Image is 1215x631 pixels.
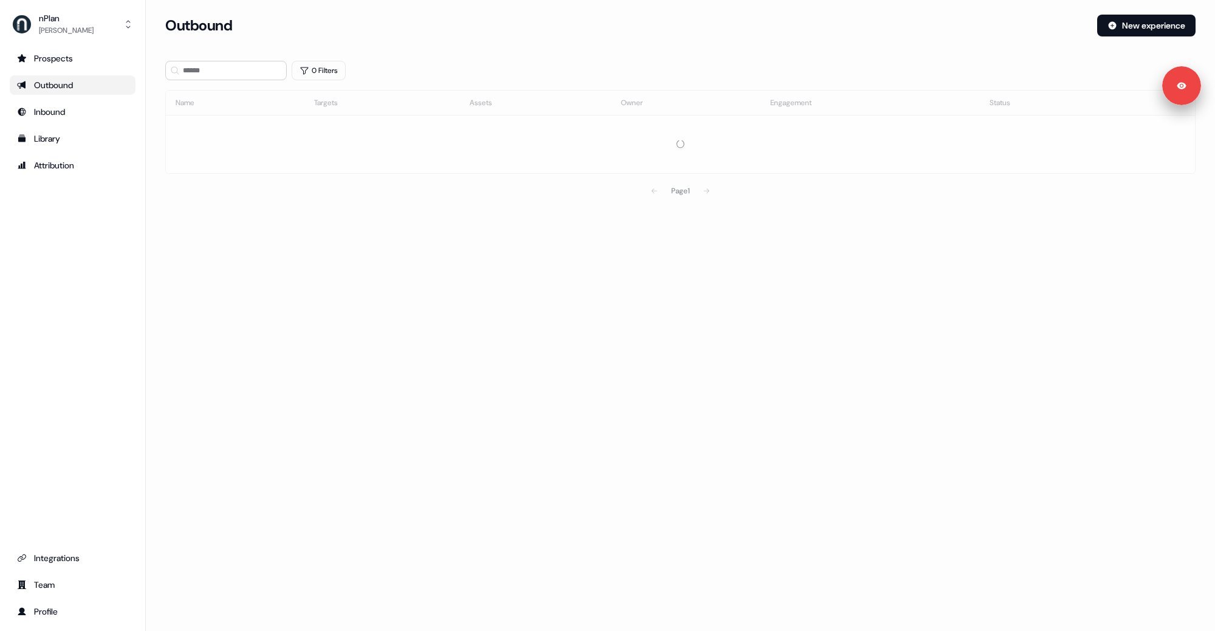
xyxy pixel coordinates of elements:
div: Prospects [17,52,128,64]
div: Integrations [17,552,128,564]
button: 0 Filters [292,61,346,80]
div: Library [17,133,128,145]
button: nPlan[PERSON_NAME] [10,10,135,39]
div: Outbound [17,79,128,91]
h3: Outbound [165,16,232,35]
div: Inbound [17,106,128,118]
button: New experience [1097,15,1196,36]
div: [PERSON_NAME] [39,24,94,36]
a: Go to profile [10,602,135,621]
a: Go to templates [10,129,135,148]
div: Attribution [17,159,128,171]
div: Profile [17,605,128,618]
a: Go to integrations [10,548,135,568]
div: Team [17,579,128,591]
div: nPlan [39,12,94,24]
a: Go to attribution [10,156,135,175]
a: Go to team [10,575,135,595]
a: Go to outbound experience [10,75,135,95]
a: Go to prospects [10,49,135,68]
a: Go to Inbound [10,102,135,122]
